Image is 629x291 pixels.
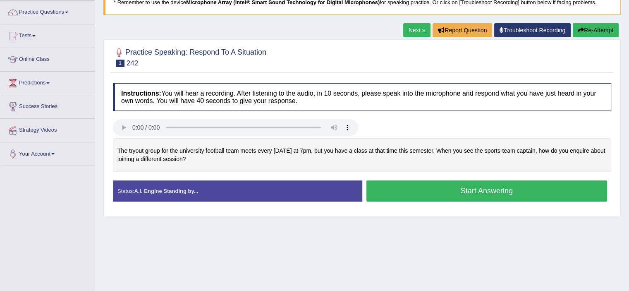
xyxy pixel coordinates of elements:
[366,180,607,202] button: Start Answering
[127,59,138,67] small: 242
[494,23,571,37] a: Troubleshoot Recording
[113,83,611,111] h4: You will hear a recording. After listening to the audio, in 10 seconds, please speak into the mic...
[0,1,95,22] a: Practice Questions
[433,23,492,37] button: Report Question
[113,180,362,202] div: Status:
[134,188,198,194] strong: A.I. Engine Standing by...
[0,95,95,116] a: Success Stories
[121,90,161,97] b: Instructions:
[0,72,95,92] a: Predictions
[573,23,619,37] button: Re-Attempt
[113,46,266,67] h2: Practice Speaking: Respond To A Situation
[0,119,95,139] a: Strategy Videos
[0,48,95,69] a: Online Class
[0,142,95,163] a: Your Account
[403,23,430,37] a: Next »
[116,60,124,67] span: 1
[0,24,95,45] a: Tests
[113,138,611,172] div: The tryout group for the university football team meets every [DATE] at 7pm, but you have a class...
